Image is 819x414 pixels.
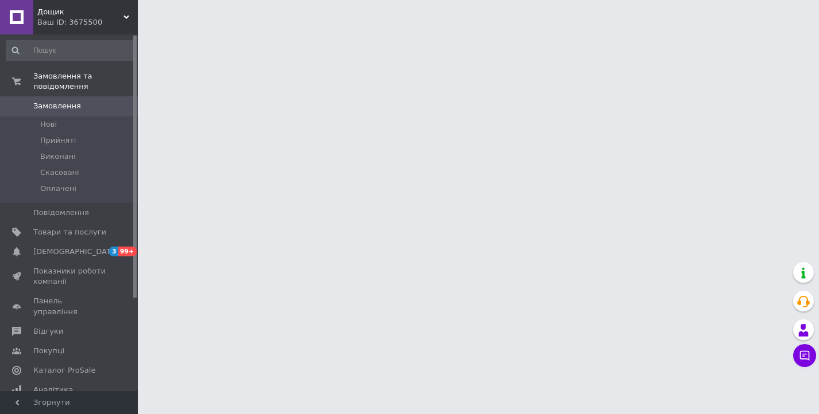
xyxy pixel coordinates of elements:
[6,40,136,61] input: Пошук
[40,135,76,146] span: Прийняті
[33,346,64,356] span: Покупці
[37,7,123,17] span: Дощик
[33,266,106,287] span: Показники роботи компанії
[40,151,76,162] span: Виконані
[33,326,63,337] span: Відгуки
[37,17,138,28] div: Ваш ID: 3675500
[33,101,81,111] span: Замовлення
[33,227,106,237] span: Товари та послуги
[33,365,95,376] span: Каталог ProSale
[33,296,106,317] span: Панель управління
[793,344,816,367] button: Чат з покупцем
[40,119,57,130] span: Нові
[33,71,138,92] span: Замовлення та повідомлення
[33,247,118,257] span: [DEMOGRAPHIC_DATA]
[40,183,76,194] span: Оплачені
[33,208,89,218] span: Повідомлення
[40,167,79,178] span: Скасовані
[118,247,137,256] span: 99+
[33,385,73,395] span: Аналітика
[109,247,118,256] span: 3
